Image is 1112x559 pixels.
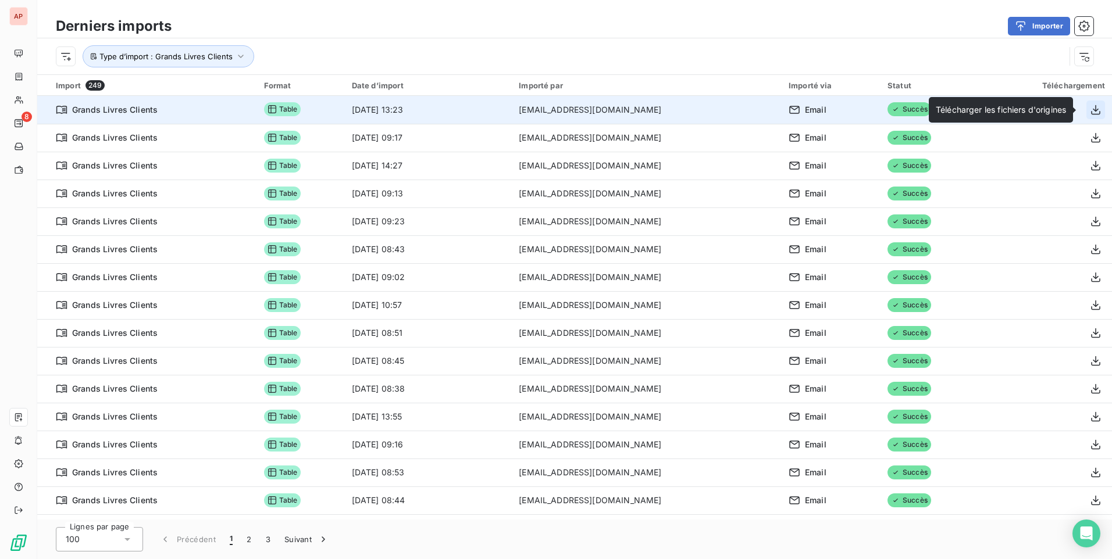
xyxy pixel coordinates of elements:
span: Table [264,131,301,145]
span: 1 [230,533,233,545]
span: Grands Livres Clients [72,355,158,367]
span: Table [264,326,301,340]
td: [DATE] 09:13 [345,180,512,207]
td: [EMAIL_ADDRESS][DOMAIN_NAME] [512,514,782,542]
div: AP [9,7,28,26]
span: Table [264,354,301,368]
span: Table [264,438,301,451]
span: Table [264,270,301,284]
td: [EMAIL_ADDRESS][DOMAIN_NAME] [512,152,782,180]
span: Grands Livres Clients [72,243,158,255]
span: Email [805,439,826,450]
span: Table [264,410,301,424]
td: [EMAIL_ADDRESS][DOMAIN_NAME] [512,431,782,458]
span: Succès [888,410,931,424]
span: Succès [888,270,931,284]
td: [DATE] 09:17 [345,124,512,152]
span: Grands Livres Clients [72,494,158,506]
td: [EMAIL_ADDRESS][DOMAIN_NAME] [512,486,782,514]
span: Table [264,214,301,228]
span: Email [805,494,826,506]
span: Grands Livres Clients [72,104,158,116]
span: Email [805,327,826,339]
div: Importé par [519,81,775,90]
td: [EMAIL_ADDRESS][DOMAIN_NAME] [512,96,782,124]
button: 1 [223,527,240,551]
span: Table [264,382,301,396]
span: Succès [888,493,931,507]
span: Email [805,299,826,311]
span: Grands Livres Clients [72,271,158,283]
div: Import [56,80,250,91]
span: Succès [888,465,931,479]
button: 3 [259,527,277,551]
td: [DATE] 08:51 [345,319,512,347]
div: Téléchargement [986,81,1105,90]
button: Suivant [277,527,336,551]
span: Succès [888,298,931,312]
span: Grands Livres Clients [72,299,158,311]
h3: Derniers imports [56,16,172,37]
span: 100 [66,533,80,545]
td: [DATE] 13:55 [345,403,512,431]
span: Grands Livres Clients [72,188,158,199]
span: Table [264,298,301,312]
span: Grands Livres Clients [72,467,158,478]
td: [EMAIL_ADDRESS][DOMAIN_NAME] [512,403,782,431]
span: Succès [888,354,931,368]
span: Succès [888,187,931,200]
span: Grands Livres Clients [72,411,158,422]
td: [EMAIL_ADDRESS][DOMAIN_NAME] [512,458,782,486]
span: Télécharger les fichiers d'origines [936,105,1066,114]
span: Email [805,467,826,478]
span: Email [805,104,826,116]
button: 2 [240,527,258,551]
span: Grands Livres Clients [72,327,158,339]
span: Email [805,160,826,171]
td: [DATE] 09:02 [345,263,512,291]
td: [EMAIL_ADDRESS][DOMAIN_NAME] [512,319,782,347]
td: [DATE] 09:23 [345,207,512,235]
span: Email [805,411,826,422]
span: 8 [22,112,32,122]
span: Grands Livres Clients [72,439,158,450]
span: Email [805,355,826,367]
span: Email [805,383,826,395]
span: Table [264,465,301,479]
span: Table [264,187,301,200]
span: Succès [888,214,931,228]
span: Succès [888,326,931,340]
td: [EMAIL_ADDRESS][DOMAIN_NAME] [512,291,782,319]
span: Table [264,242,301,256]
td: [EMAIL_ADDRESS][DOMAIN_NAME] [512,347,782,375]
span: Grands Livres Clients [72,160,158,171]
span: Type d’import : Grands Livres Clients [99,52,233,61]
button: Type d’import : Grands Livres Clients [83,45,254,67]
td: [EMAIL_ADDRESS][DOMAIN_NAME] [512,207,782,235]
td: [DATE] 14:27 [345,152,512,180]
td: [EMAIL_ADDRESS][DOMAIN_NAME] [512,263,782,291]
span: Succès [888,242,931,256]
button: Précédent [152,527,223,551]
img: Logo LeanPay [9,533,28,552]
div: Format [264,81,338,90]
span: 249 [85,80,105,91]
div: Open Intercom Messenger [1072,519,1100,547]
td: [DATE] 09:16 [345,431,512,458]
td: [EMAIL_ADDRESS][DOMAIN_NAME] [512,180,782,207]
div: Importé via [789,81,874,90]
div: Date d’import [352,81,505,90]
button: Importer [1008,17,1070,35]
td: [EMAIL_ADDRESS][DOMAIN_NAME] [512,375,782,403]
td: [DATE] 13:23 [345,96,512,124]
span: Succès [888,438,931,451]
span: Succès [888,102,931,116]
span: Email [805,271,826,283]
span: Email [805,216,826,227]
span: Email [805,132,826,144]
span: Table [264,159,301,173]
span: Succès [888,382,931,396]
span: Table [264,493,301,507]
span: Grands Livres Clients [72,383,158,395]
td: [DATE] 08:43 [345,235,512,263]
